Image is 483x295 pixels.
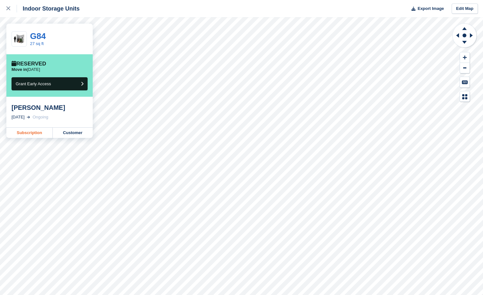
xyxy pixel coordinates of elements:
span: Move in [12,67,27,72]
div: Indoor Storage Units [17,5,80,12]
button: Zoom Out [460,63,470,73]
span: Grant Early Access [16,81,51,86]
a: Edit Map [452,4,478,14]
p: [DATE] [12,67,40,72]
a: G84 [30,31,46,41]
button: Grant Early Access [12,77,88,90]
div: Ongoing [33,114,48,120]
button: Export Image [408,4,444,14]
a: 27 sq ft [30,41,44,46]
button: Map Legend [460,91,470,102]
div: [DATE] [12,114,25,120]
div: Reserved [12,61,46,67]
button: Zoom In [460,52,470,63]
div: [PERSON_NAME] [12,104,88,111]
span: Export Image [417,5,444,12]
img: arrow-right-light-icn-cde0832a797a2874e46488d9cf13f60e5c3a73dbe684e267c42b8395dfbc2abf.svg [27,116,30,118]
a: Customer [53,128,93,138]
a: Subscription [6,128,53,138]
img: 30-sqft-unit.jpg [12,34,27,45]
button: Keyboard Shortcuts [460,77,470,87]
